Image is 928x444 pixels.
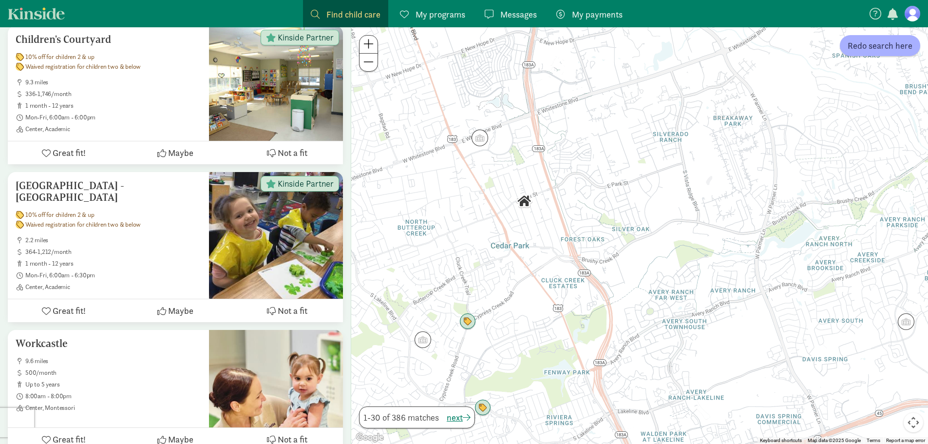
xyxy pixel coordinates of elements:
[25,357,201,365] span: 9.6 miles
[25,53,95,61] span: 10% off for children 2 & up
[8,299,119,322] button: Great fit!
[168,304,193,317] span: Maybe
[848,39,912,52] span: Redo search here
[415,331,431,348] div: Click to see details
[447,411,471,424] button: next
[119,141,231,164] button: Maybe
[25,63,141,71] span: Waived registration for children two & below
[278,146,307,159] span: Not a fit
[354,431,386,444] img: Google
[474,400,491,416] div: Click to see details
[16,338,201,349] h5: Workcastle
[8,7,65,19] a: Kinside
[363,411,439,424] span: 1-30 of 386 matches
[231,299,343,322] button: Not a fit
[278,33,334,42] span: Kinside Partner
[25,114,201,121] span: Mon-Fri, 6:00am - 6:00pm
[898,313,914,330] div: Click to see details
[278,304,307,317] span: Not a fit
[886,438,925,443] a: Report a map error
[867,438,880,443] a: Terms (opens in new tab)
[25,283,201,291] span: Center, Academic
[808,438,861,443] span: Map data ©2025 Google
[25,404,201,412] span: Center, Montessori
[25,260,201,268] span: 1 month - 12 years
[326,8,380,21] span: Find child care
[500,8,537,21] span: Messages
[25,90,201,98] span: 336-1,746/month
[516,193,532,210] div: Click to see details
[231,141,343,164] button: Not a fit
[25,236,201,244] span: 2.2 miles
[25,102,201,110] span: 1 month - 12 years
[25,78,201,86] span: 9.3 miles
[760,437,802,444] button: Keyboard shortcuts
[459,313,476,330] div: Click to see details
[25,125,201,133] span: Center, Academic
[354,431,386,444] a: Open this area in Google Maps (opens a new window)
[53,304,86,317] span: Great fit!
[572,8,623,21] span: My payments
[472,130,488,146] div: Click to see details
[416,8,465,21] span: My programs
[25,381,201,388] span: up to 5 years
[25,221,141,229] span: Waived registration for children two & below
[16,180,201,203] h5: [GEOGRAPHIC_DATA] - [GEOGRAPHIC_DATA]
[25,369,201,377] span: 500/month
[25,211,95,219] span: 10% off for children 2 & up
[16,34,201,45] h5: Children's Courtyard
[278,179,334,188] span: Kinside Partner
[904,413,923,432] button: Map camera controls
[840,35,920,56] button: Redo search here
[25,392,201,400] span: 8:00am - 8:00pm
[168,146,193,159] span: Maybe
[53,146,86,159] span: Great fit!
[25,248,201,256] span: 364-1,212/month
[119,299,231,322] button: Maybe
[8,141,119,164] button: Great fit!
[25,271,201,279] span: Mon-Fri, 6:00am - 6:30pm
